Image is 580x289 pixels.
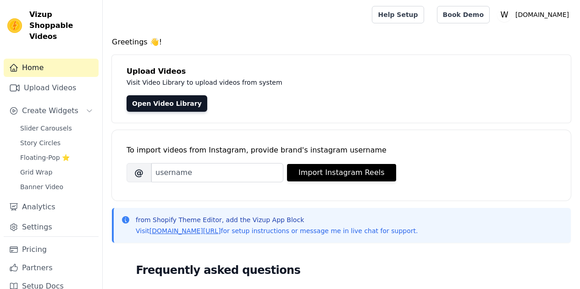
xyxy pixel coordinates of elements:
h2: Frequently asked questions [136,261,547,279]
a: Pricing [4,240,99,259]
h4: Greetings 👋! [112,37,571,48]
img: Vizup [7,18,22,33]
span: Grid Wrap [20,168,52,177]
text: W [500,10,508,19]
span: @ [127,163,151,182]
p: from Shopify Theme Editor, add the Vizup App Block [136,215,418,224]
a: Slider Carousels [15,122,99,135]
a: Help Setup [372,6,424,23]
p: [DOMAIN_NAME] [512,6,573,23]
a: Book Demo [437,6,490,23]
a: Settings [4,218,99,236]
a: Upload Videos [4,79,99,97]
span: Create Widgets [22,105,78,116]
div: To import videos from Instagram, provide brand's instagram username [127,145,556,156]
span: Slider Carousels [20,124,72,133]
a: Analytics [4,198,99,216]
a: Grid Wrap [15,166,99,179]
button: W [DOMAIN_NAME] [497,6,573,23]
a: Banner Video [15,180,99,193]
p: Visit for setup instructions or message me in live chat for support. [136,226,418,235]
a: Open Video Library [127,95,207,112]
a: Partners [4,259,99,277]
input: username [151,163,283,182]
span: Floating-Pop ⭐ [20,153,70,162]
button: Import Instagram Reels [287,164,396,181]
span: Banner Video [20,182,63,191]
a: Floating-Pop ⭐ [15,151,99,164]
p: Visit Video Library to upload videos from system [127,77,537,88]
a: Home [4,59,99,77]
a: [DOMAIN_NAME][URL] [149,227,221,234]
h4: Upload Videos [127,66,556,77]
button: Create Widgets [4,102,99,120]
span: Vizup Shoppable Videos [29,9,95,42]
a: Story Circles [15,136,99,149]
span: Story Circles [20,138,61,147]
